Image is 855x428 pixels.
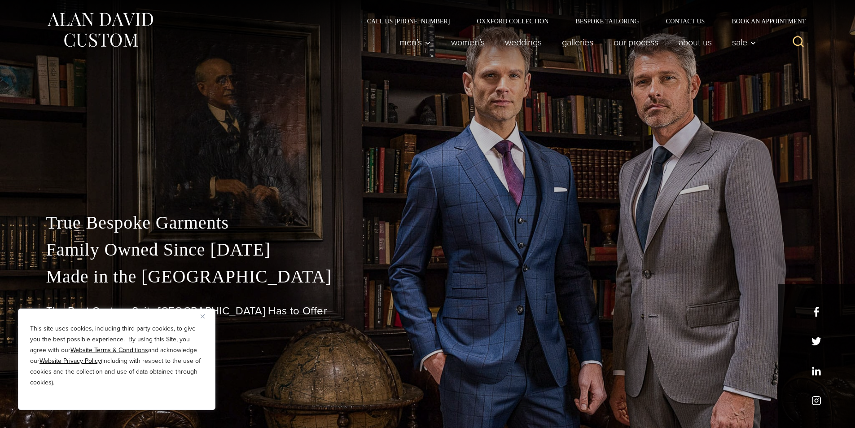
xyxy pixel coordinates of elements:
[46,10,154,50] img: Alan David Custom
[495,33,552,51] a: weddings
[441,33,495,51] a: Women’s
[30,323,203,388] p: This site uses cookies, including third party cookies, to give you the best possible experience. ...
[70,345,148,355] a: Website Terms & Conditions
[46,209,809,290] p: True Bespoke Garments Family Owned Since [DATE] Made in the [GEOGRAPHIC_DATA]
[389,33,761,51] nav: Primary Navigation
[603,33,668,51] a: Our Process
[463,18,562,24] a: Oxxford Collection
[354,18,809,24] nav: Secondary Navigation
[354,18,464,24] a: Call Us [PHONE_NUMBER]
[653,18,719,24] a: Contact Us
[668,33,722,51] a: About Us
[46,304,809,318] h1: The Best Custom Suits [GEOGRAPHIC_DATA] Has to Offer
[788,31,809,53] button: View Search Form
[552,33,603,51] a: Galleries
[201,311,211,322] button: Close
[201,314,205,318] img: Close
[732,38,756,47] span: Sale
[562,18,652,24] a: Bespoke Tailoring
[718,18,809,24] a: Book an Appointment
[399,38,431,47] span: Men’s
[39,356,101,366] a: Website Privacy Policy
